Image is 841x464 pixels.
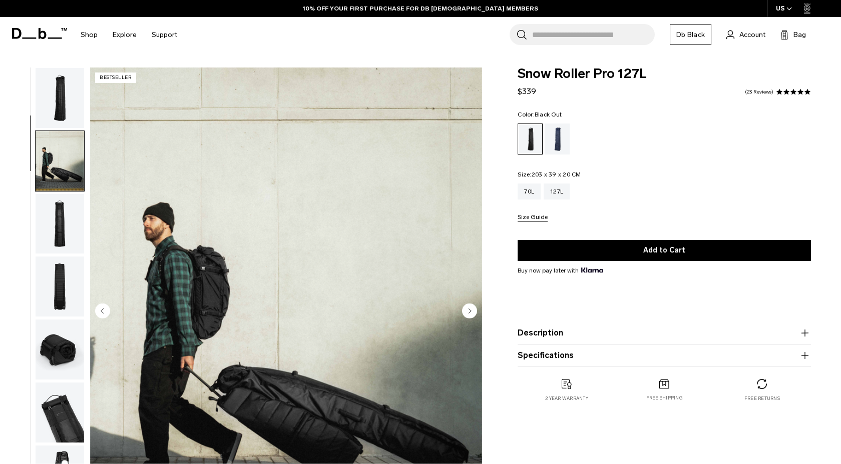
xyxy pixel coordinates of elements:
[581,267,603,272] img: {"height" => 20, "alt" => "Klarna"}
[518,67,811,80] span: Snow Roller Pro 127L
[95,72,136,83] p: Bestseller
[739,29,765,40] span: Account
[518,240,811,261] button: Add to Cart
[95,303,110,320] button: Previous slide
[670,24,711,45] a: Db Black
[545,123,570,154] a: Blue Hour
[535,111,562,118] span: Black Out
[303,4,538,13] a: 10% OFF YOUR FIRST PURCHASE FOR DB [DEMOGRAPHIC_DATA] MEMBERS
[545,395,588,402] p: 2 year warranty
[518,266,603,275] span: Buy now pay later with
[726,28,765,40] a: Account
[780,28,806,40] button: Bag
[36,131,84,191] img: Snow_roller_pro_black_out_new_db10.png
[744,395,780,402] p: Free returns
[544,183,570,199] a: 127L
[518,183,541,199] a: 70L
[36,194,84,254] img: Snow_roller_pro_black_out_new_db9.png
[36,256,84,316] img: Snow_roller_pro_black_out_new_db8.png
[35,130,85,191] button: Snow_roller_pro_black_out_new_db10.png
[35,382,85,443] button: Snow_roller_pro_black_out_new_db3.png
[35,193,85,254] button: Snow_roller_pro_black_out_new_db9.png
[35,319,85,380] button: Snow_roller_pro_black_out_new_db7.png
[646,394,683,401] p: Free shipping
[35,67,85,128] button: Snow_roller_pro_black_out_new_db1.png
[518,171,581,177] legend: Size:
[793,29,806,40] span: Bag
[36,382,84,442] img: Snow_roller_pro_black_out_new_db3.png
[152,17,177,52] a: Support
[518,86,536,96] span: $339
[518,214,548,221] button: Size Guide
[36,68,84,128] img: Snow_roller_pro_black_out_new_db1.png
[745,89,773,94] a: 23 reviews
[81,17,98,52] a: Shop
[532,171,581,178] span: 203 x 39 x 20 CM
[73,17,185,52] nav: Main Navigation
[518,327,811,339] button: Description
[518,123,543,154] a: Black Out
[462,303,477,320] button: Next slide
[36,319,84,379] img: Snow_roller_pro_black_out_new_db7.png
[518,111,562,117] legend: Color:
[518,349,811,361] button: Specifications
[35,256,85,317] button: Snow_roller_pro_black_out_new_db8.png
[113,17,137,52] a: Explore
